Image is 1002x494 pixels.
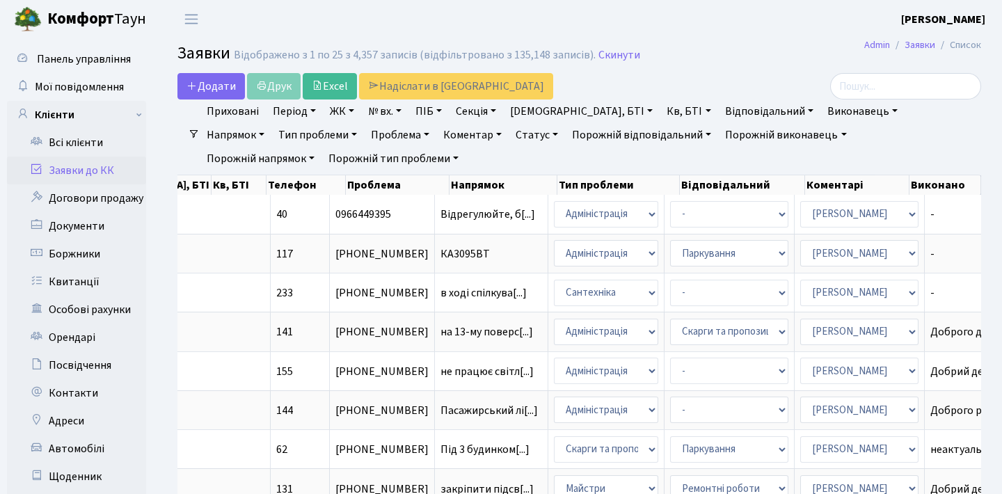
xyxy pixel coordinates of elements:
[440,285,527,301] span: в ході спілкува[...]
[335,405,429,416] span: [PHONE_NUMBER]
[276,442,287,457] span: 62
[830,73,981,99] input: Пошук...
[324,99,360,123] a: ЖК
[7,407,146,435] a: Адреси
[7,129,146,157] a: Всі клієнти
[7,379,146,407] a: Контакти
[47,8,146,31] span: Таун
[566,123,717,147] a: Порожній відповідальний
[276,207,287,222] span: 40
[7,101,146,129] a: Клієнти
[7,184,146,212] a: Договори продажу
[7,324,146,351] a: Орендарі
[37,51,131,67] span: Панель управління
[7,240,146,268] a: Боржники
[303,73,357,99] a: Excel
[273,123,363,147] a: Тип проблеми
[905,38,935,52] a: Заявки
[276,324,293,340] span: 141
[201,147,320,170] a: Порожній напрямок
[267,175,346,195] th: Телефон
[201,123,270,147] a: Напрямок
[7,296,146,324] a: Особові рахунки
[7,212,146,240] a: Документи
[335,444,429,455] span: [PHONE_NUMBER]
[901,11,985,28] a: [PERSON_NAME]
[719,123,852,147] a: Порожній виконавець
[186,79,236,94] span: Додати
[504,99,658,123] a: [DEMOGRAPHIC_DATA], БТІ
[335,209,429,220] span: 0966449395
[276,246,293,262] span: 117
[805,175,910,195] th: Коментарі
[661,99,716,123] a: Кв, БТІ
[177,41,230,65] span: Заявки
[7,268,146,296] a: Квитанції
[440,207,535,222] span: Відрегулюйте, б[...]
[440,403,538,418] span: Пасажирський лі[...]
[335,326,429,337] span: [PHONE_NUMBER]
[212,175,267,195] th: Кв, БТІ
[346,175,450,195] th: Проблема
[267,99,321,123] a: Період
[335,248,429,260] span: [PHONE_NUMBER]
[440,364,534,379] span: не працює світл[...]
[450,99,502,123] a: Секція
[719,99,819,123] a: Відповідальний
[335,287,429,298] span: [PHONE_NUMBER]
[909,175,980,195] th: Виконано
[35,79,124,95] span: Мої повідомлення
[7,157,146,184] a: Заявки до КК
[410,99,447,123] a: ПІБ
[935,38,981,53] li: Список
[7,45,146,73] a: Панель управління
[680,175,804,195] th: Відповідальний
[557,175,680,195] th: Тип проблеми
[47,8,114,30] b: Комфорт
[335,366,429,377] span: [PHONE_NUMBER]
[177,73,245,99] a: Додати
[276,364,293,379] span: 155
[822,99,903,123] a: Виконавець
[440,248,542,260] span: КА3095ВТ
[598,49,640,62] a: Скинути
[365,123,435,147] a: Проблема
[864,38,890,52] a: Admin
[901,12,985,27] b: [PERSON_NAME]
[201,99,264,123] a: Приховані
[363,99,407,123] a: № вх.
[276,285,293,301] span: 233
[7,463,146,491] a: Щоденник
[7,351,146,379] a: Посвідчення
[450,175,557,195] th: Напрямок
[438,123,507,147] a: Коментар
[843,31,1002,60] nav: breadcrumb
[440,442,530,457] span: Під 3 будинком[...]
[276,403,293,418] span: 144
[174,8,209,31] button: Переключити навігацію
[14,6,42,33] img: logo.png
[7,73,146,101] a: Мої повідомлення
[7,435,146,463] a: Автомобілі
[510,123,564,147] a: Статус
[440,324,533,340] span: на 13-му поверс[...]
[234,49,596,62] div: Відображено з 1 по 25 з 4,357 записів (відфільтровано з 135,148 записів).
[323,147,464,170] a: Порожній тип проблеми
